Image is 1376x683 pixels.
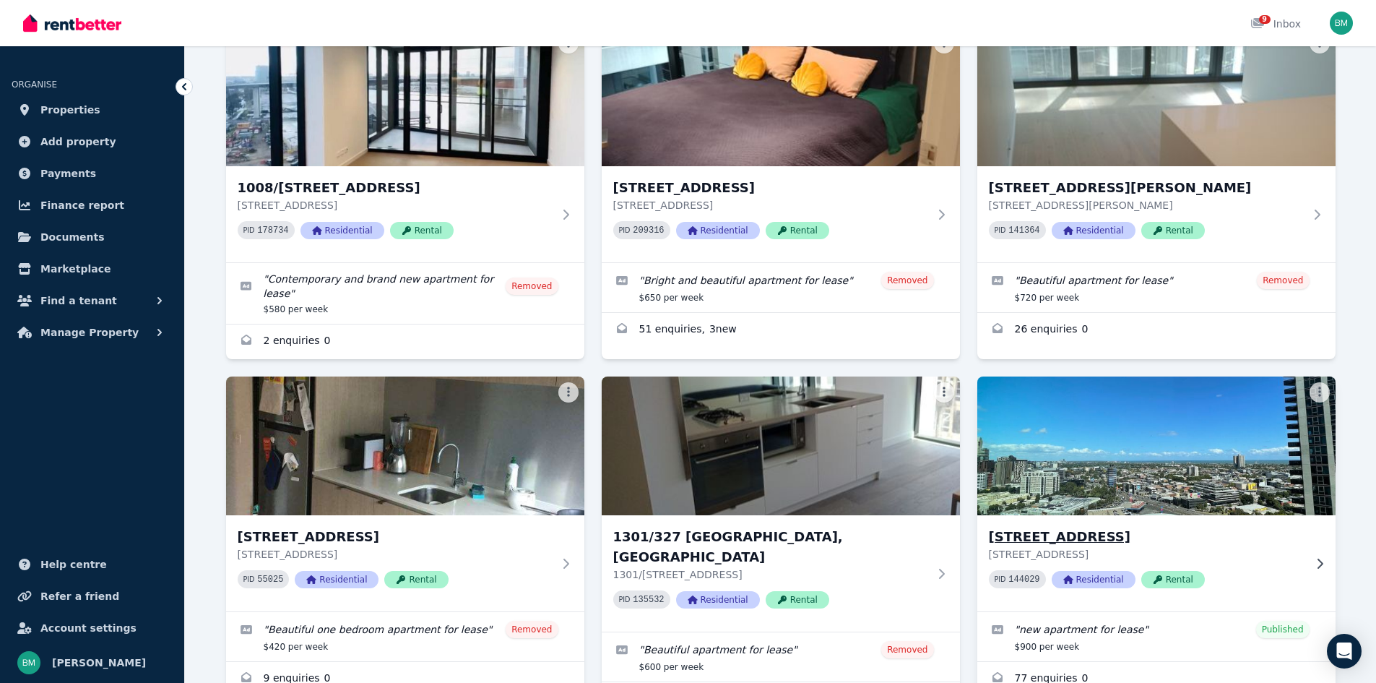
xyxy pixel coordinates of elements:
[1052,571,1135,588] span: Residential
[40,588,119,605] span: Refer a friend
[23,12,121,34] img: RentBetter
[300,222,384,239] span: Residential
[977,612,1336,661] a: Edit listing: new apartment for lease
[977,263,1336,312] a: Edit listing: Beautiful apartment for lease
[676,222,760,239] span: Residential
[602,377,960,515] img: 1301/327 La Trobe, Melbourne
[12,159,173,188] a: Payments
[52,654,146,671] span: [PERSON_NAME]
[40,197,124,214] span: Finance report
[12,191,173,220] a: Finance report
[633,595,664,605] code: 135532
[613,567,928,582] p: 1301/[STREET_ADDRESS]
[989,198,1304,212] p: [STREET_ADDRESS][PERSON_NAME]
[226,27,584,262] a: 1008/103 South Wharf Drive, Docklands1008/[STREET_ADDRESS][STREET_ADDRESS]PID 178734ResidentialRe...
[619,596,631,603] small: PID
[390,222,454,239] span: Rental
[295,571,378,588] span: Residential
[676,591,760,609] span: Residential
[995,575,1006,583] small: PID
[226,377,584,515] img: 1209/97 Palmerston Crescent, South Melbourne
[602,27,960,166] img: 1115/7 Claremont Street, South Yarra
[613,527,928,567] h3: 1301/327 [GEOGRAPHIC_DATA], [GEOGRAPHIC_DATA]
[384,571,448,588] span: Rental
[243,226,255,234] small: PID
[558,382,579,403] button: More options
[40,101,100,119] span: Properties
[602,27,960,262] a: 1115/7 Claremont Street, South Yarra[STREET_ADDRESS][STREET_ADDRESS]PID 209316ResidentialRental
[977,27,1336,166] img: 1209/18 Hoff Blvd, Southbank
[226,325,584,359] a: Enquiries for 1008/103 South Wharf Drive, Docklands
[613,178,928,198] h3: [STREET_ADDRESS]
[40,260,111,278] span: Marketplace
[40,228,105,246] span: Documents
[989,178,1304,198] h3: [STREET_ADDRESS][PERSON_NAME]
[1008,575,1039,585] code: 144029
[40,165,96,182] span: Payments
[766,591,829,609] span: Rental
[17,651,40,674] img: Brendan Meng
[602,632,960,682] a: Edit listing: Beautiful apartment for lease
[12,550,173,579] a: Help centre
[238,198,553,212] p: [STREET_ADDRESS]
[40,292,117,309] span: Find a tenant
[977,313,1336,348] a: Enquiries for 1209/18 Hoff Blvd, Southbank
[12,223,173,252] a: Documents
[1327,634,1362,669] div: Open Intercom Messenger
[238,178,553,198] h3: 1008/[STREET_ADDRESS]
[1259,15,1271,24] span: 9
[989,527,1304,547] h3: [STREET_ADDRESS]
[12,614,173,643] a: Account settings
[1250,17,1301,31] div: Inbox
[602,377,960,632] a: 1301/327 La Trobe, Melbourne1301/327 [GEOGRAPHIC_DATA], [GEOGRAPHIC_DATA]1301/[STREET_ADDRESS]PID...
[226,27,584,166] img: 1008/103 South Wharf Drive, Docklands
[602,313,960,348] a: Enquiries for 1115/7 Claremont Street, South Yarra
[226,612,584,661] a: Edit listing: Beautiful one bedroom apartment for lease
[238,527,553,547] h3: [STREET_ADDRESS]
[989,547,1304,562] p: [STREET_ADDRESS]
[12,286,173,315] button: Find a tenant
[1310,382,1330,403] button: More options
[12,582,173,611] a: Refer a friend
[613,198,928,212] p: [STREET_ADDRESS]
[12,318,173,347] button: Manage Property
[968,373,1344,519] img: 2106w/11 Bale Circuit Street, Southbank
[40,133,116,150] span: Add property
[40,324,139,341] span: Manage Property
[977,27,1336,262] a: 1209/18 Hoff Blvd, Southbank[STREET_ADDRESS][PERSON_NAME][STREET_ADDRESS][PERSON_NAME]PID 141364R...
[1330,12,1353,35] img: Brendan Meng
[12,127,173,156] a: Add property
[1141,571,1205,588] span: Rental
[40,619,137,637] span: Account settings
[257,225,288,236] code: 178734
[619,226,631,234] small: PID
[1052,222,1135,239] span: Residential
[243,575,255,583] small: PID
[40,556,107,573] span: Help centre
[238,547,553,562] p: [STREET_ADDRESS]
[12,254,173,283] a: Marketplace
[226,263,584,324] a: Edit listing: Contemporary and brand new apartment for lease
[257,575,283,585] code: 55025
[602,263,960,312] a: Edit listing: Bright and beautiful apartment for lease
[934,382,954,403] button: More options
[1008,225,1039,236] code: 141364
[995,226,1006,234] small: PID
[766,222,829,239] span: Rental
[12,80,57,90] span: ORGANISE
[1141,222,1205,239] span: Rental
[977,377,1336,611] a: 2106w/11 Bale Circuit Street, Southbank[STREET_ADDRESS][STREET_ADDRESS]PID 144029ResidentialRental
[633,225,664,236] code: 209316
[226,377,584,611] a: 1209/97 Palmerston Crescent, South Melbourne[STREET_ADDRESS][STREET_ADDRESS]PID 55025ResidentialR...
[12,95,173,124] a: Properties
